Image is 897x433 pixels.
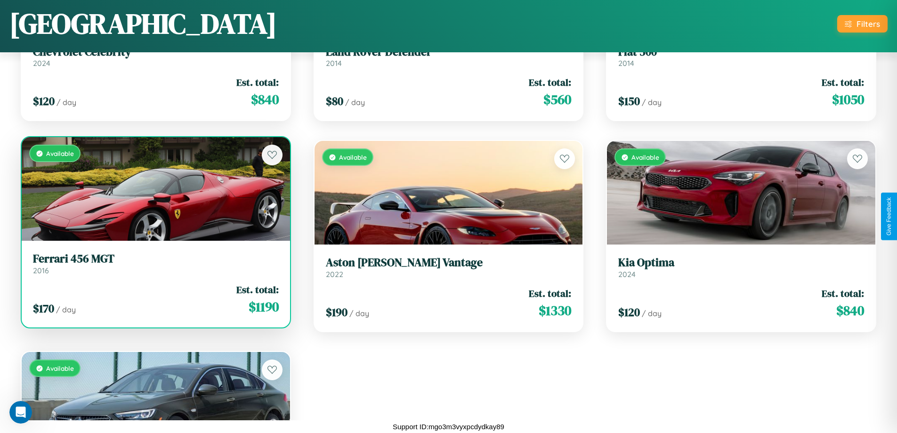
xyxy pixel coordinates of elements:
span: $ 190 [326,304,347,320]
a: Chevrolet Celebrity2024 [33,45,279,68]
span: 2014 [326,58,342,68]
button: Filters [837,15,888,33]
a: Land Rover Defender2014 [326,45,572,68]
span: Available [46,149,74,157]
h3: Aston [PERSON_NAME] Vantage [326,256,572,270]
span: / day [56,305,76,314]
span: 2022 [326,270,343,279]
span: / day [642,309,662,318]
span: $ 120 [33,93,55,109]
span: Available [631,153,659,161]
span: Est. total: [822,286,864,300]
a: Aston [PERSON_NAME] Vantage2022 [326,256,572,279]
span: Est. total: [822,75,864,89]
p: Support ID: mgo3m3vyxpcdydkay89 [393,420,504,433]
span: $ 840 [836,301,864,320]
span: $ 840 [251,90,279,109]
span: $ 120 [618,304,640,320]
iframe: Intercom live chat [9,401,32,424]
span: $ 150 [618,93,640,109]
span: 2024 [33,58,50,68]
span: / day [642,98,662,107]
span: Est. total: [236,75,279,89]
span: Est. total: [236,283,279,296]
h3: Kia Optima [618,256,864,270]
a: Fiat 5002014 [618,45,864,68]
span: / day [349,309,369,318]
span: Est. total: [529,75,571,89]
a: Kia Optima2024 [618,256,864,279]
span: Available [339,153,367,161]
a: Ferrari 456 MGT2016 [33,252,279,275]
span: $ 170 [33,301,54,316]
span: Available [46,364,74,372]
span: / day [57,98,76,107]
h3: Ferrari 456 MGT [33,252,279,266]
h1: [GEOGRAPHIC_DATA] [9,4,277,43]
span: $ 1190 [249,297,279,316]
div: Give Feedback [886,197,892,236]
span: $ 1050 [832,90,864,109]
span: 2024 [618,270,636,279]
span: / day [345,98,365,107]
span: $ 80 [326,93,343,109]
span: $ 1330 [539,301,571,320]
span: $ 560 [543,90,571,109]
span: Est. total: [529,286,571,300]
span: 2014 [618,58,634,68]
div: Filters [857,19,880,29]
span: 2016 [33,266,49,275]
